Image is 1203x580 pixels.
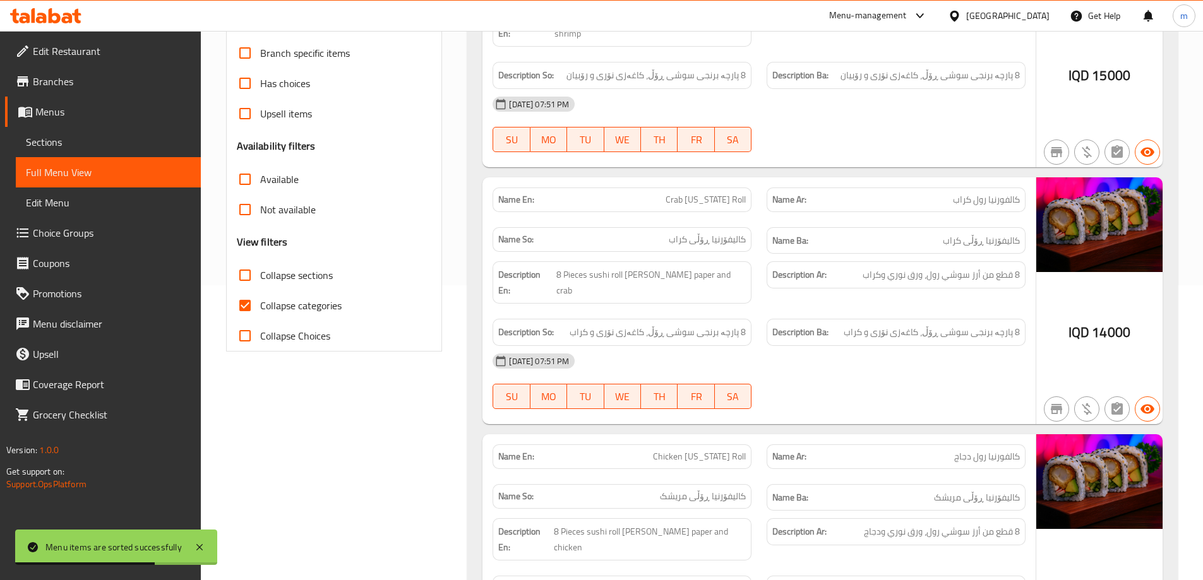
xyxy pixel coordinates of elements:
span: کالیفۆرنیا ڕۆڵی مریشک [660,490,746,503]
span: [DATE] 07:51 PM [504,98,574,110]
span: Chicken [US_STATE] Roll [653,450,746,463]
span: MO [536,388,562,406]
button: Purchased item [1074,396,1099,422]
span: 8 پارچە برنجی سوشی ڕۆڵ، کاغەزی نۆری و کراب [570,324,746,340]
button: MO [530,384,567,409]
span: کالیفۆرنیا ڕۆڵی کراب [669,233,746,246]
button: Not branch specific item [1044,396,1069,422]
span: 1.0.0 [39,442,59,458]
span: Available [260,172,299,187]
span: Branches [33,74,191,89]
span: 15000 [1092,63,1130,88]
div: Menu items are sorted successfully [45,540,182,554]
span: Upsell items [260,106,312,121]
span: Crab [US_STATE] Roll [666,193,746,206]
button: TU [567,384,604,409]
a: Full Menu View [16,157,201,187]
a: Menus [5,97,201,127]
button: TU [567,127,604,152]
span: SA [720,131,746,149]
span: Upsell [33,346,191,362]
span: Full Menu View [26,165,191,180]
div: Menu-management [829,8,907,23]
button: TH [641,384,678,409]
button: Available [1135,396,1160,422]
a: Edit Menu [16,187,201,218]
span: Edit Restaurant [33,44,191,59]
span: Choice Groups [33,225,191,240]
strong: Description Ba: [772,324,829,340]
button: SA [715,384,751,409]
button: TH [641,127,678,152]
span: كالفورنيا رول دجاج [954,450,1020,463]
img: %D9%83%D8%A7%D9%84%D9%81%D9%88%D8%B1%D9%86%D9%8A%D8%A7_%D8%B1%D9%88%D9%84_%D9%83%D8%B1%D8%A7%D8%A... [1036,177,1163,272]
strong: Description Ar: [772,267,827,283]
strong: Description So: [498,68,554,83]
strong: Description En: [498,524,551,555]
span: [DATE] 07:51 PM [504,355,574,367]
button: WE [604,384,641,409]
button: WE [604,127,641,152]
span: m [1180,9,1188,23]
a: Coupons [5,248,201,278]
strong: Name En: [498,193,534,206]
span: Menu disclaimer [33,316,191,331]
span: Collapse Choices [260,328,330,343]
span: Not available [260,202,316,217]
strong: Description En: [498,10,551,41]
button: FR [678,384,714,409]
div: [GEOGRAPHIC_DATA] [966,9,1050,23]
span: Coupons [33,256,191,271]
a: Choice Groups [5,218,201,248]
span: Collapse categories [260,298,342,313]
span: کالیفۆرنیا ڕۆڵی کراب [943,233,1020,249]
a: Promotions [5,278,201,309]
span: TU [572,131,599,149]
strong: Description Ba: [772,68,829,83]
span: Coverage Report [33,377,191,392]
span: كالفورنيا رول كراب [953,193,1020,206]
span: FR [683,388,709,406]
strong: Description En: [498,267,554,298]
span: 8 پارچە برنجی سوشی ڕۆڵ، کاغەزی نۆری و کراب [844,324,1020,340]
span: 14000 [1092,320,1130,345]
button: SA [715,127,751,152]
span: SU [498,131,525,149]
strong: Name Ar: [772,450,806,463]
button: FR [678,127,714,152]
span: Edit Menu [26,195,191,210]
span: Collapse sections [260,268,333,283]
strong: Description Ar: [772,524,827,540]
span: SU [498,388,525,406]
strong: Name En: [498,450,534,463]
strong: Name Ba: [772,490,808,506]
a: Grocery Checklist [5,399,201,430]
button: Not branch specific item [1044,139,1069,165]
button: SU [493,127,530,152]
span: TU [572,388,599,406]
a: Coverage Report [5,369,201,399]
span: WE [609,131,636,149]
strong: Name Ar: [772,193,806,206]
span: Promotions [33,286,191,301]
span: Version: [6,442,37,458]
span: Branch specific items [260,45,350,61]
span: SA [720,388,746,406]
span: Get support on: [6,463,64,480]
span: IQD [1068,320,1089,345]
h3: Availability filters [237,139,316,153]
strong: Name So: [498,490,534,503]
span: FR [683,131,709,149]
a: Sections [16,127,201,157]
button: Purchased item [1074,139,1099,165]
span: Menus [35,104,191,119]
strong: Name So: [498,233,534,246]
a: Branches [5,66,201,97]
span: MO [536,131,562,149]
button: SU [493,384,530,409]
span: WE [609,388,636,406]
button: MO [530,127,567,152]
strong: Name Ba: [772,233,808,249]
span: TH [646,388,673,406]
span: کالیفۆرنیا ڕۆڵی مریشک [934,490,1020,506]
